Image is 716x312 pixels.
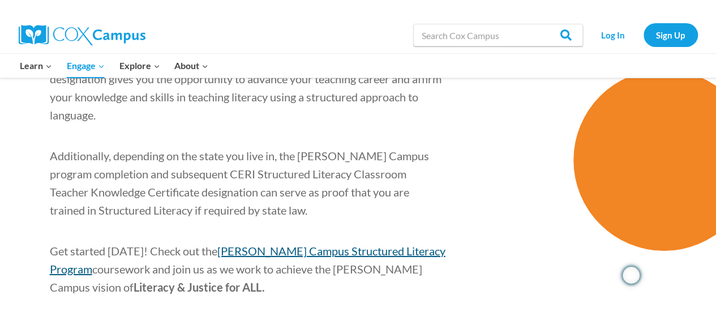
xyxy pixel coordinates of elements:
[589,23,698,46] nav: Secondary Navigation
[19,25,145,45] img: Cox Campus
[50,149,429,217] span: Additionally, depending on the state you live in, the [PERSON_NAME] Campus program completion and...
[589,23,638,46] a: Log In
[134,280,265,294] span: Literacy & Justice for ALL.
[112,54,168,78] button: Child menu of Explore
[59,54,112,78] button: Child menu of Engage
[13,54,216,78] nav: Primary Navigation
[50,244,445,276] a: [PERSON_NAME] Campus Structured Literacy Program
[13,54,60,78] button: Child menu of Learn
[50,244,217,258] span: Get started [DATE]! Check out the
[167,54,216,78] button: Child menu of About
[644,23,698,46] a: Sign Up
[50,262,422,294] span: coursework and join us as we work to achieve the [PERSON_NAME] Campus vision of
[413,24,583,46] input: Search Cox Campus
